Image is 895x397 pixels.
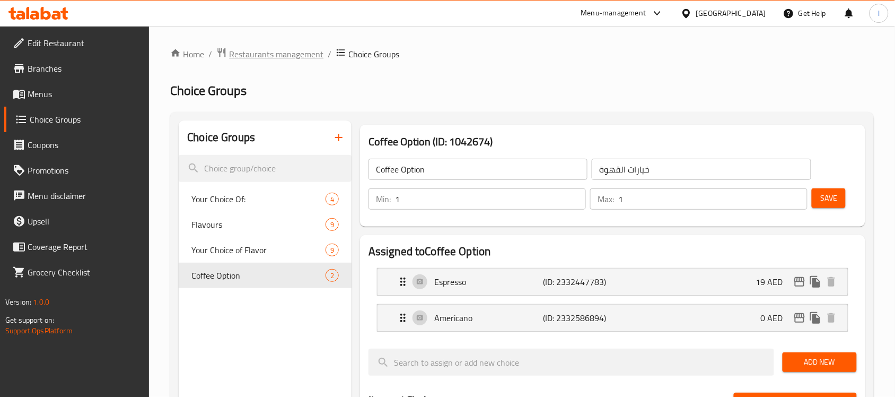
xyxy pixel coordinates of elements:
h2: Assigned to Coffee Option [368,244,857,260]
a: Branches [4,56,150,81]
a: Choice Groups [4,107,150,132]
button: delete [823,274,839,290]
button: duplicate [808,310,823,326]
span: Restaurants management [229,48,323,61]
p: Americano [434,312,543,324]
p: Max: [598,193,614,205]
div: Expand [378,269,848,295]
span: Choice Groups [170,79,247,102]
div: Your Choice of Flavor9 [179,237,352,263]
span: Choice Groups [30,113,141,126]
span: Choice Groups [348,48,399,61]
span: Add New [791,356,848,369]
span: Menu disclaimer [28,189,141,202]
div: [GEOGRAPHIC_DATA] [696,7,766,19]
input: search [179,155,352,182]
a: Restaurants management [216,47,323,61]
button: Add New [783,352,857,372]
li: / [208,48,212,61]
nav: breadcrumb [170,47,874,61]
div: Your Choice Of:4 [179,186,352,212]
p: 19 AED [756,275,792,288]
div: Expand [378,305,848,331]
p: (ID: 2332586894) [543,312,616,324]
div: Choices [326,193,339,205]
h2: Choice Groups [187,130,255,145]
span: Promotions [28,164,141,177]
span: 2 [326,271,338,281]
a: Coverage Report [4,234,150,260]
div: Choices [326,244,339,256]
span: Menus [28,88,141,100]
div: Choices [326,218,339,231]
span: Version: [5,295,31,309]
span: Your Choice Of: [191,193,326,205]
a: Menu disclaimer [4,183,150,209]
span: 9 [326,245,338,255]
span: Get support on: [5,313,54,327]
span: Your Choice of Flavor [191,244,326,256]
div: Coffee Option2 [179,263,352,288]
div: Flavours9 [179,212,352,237]
button: Save [812,188,846,208]
p: 0 AED [761,312,792,324]
span: 4 [326,194,338,204]
li: Expand [368,264,857,300]
span: Coupons [28,139,141,151]
a: Coupons [4,132,150,158]
span: Upsell [28,215,141,228]
p: Min: [376,193,391,205]
span: 1.0.0 [33,295,49,309]
button: edit [792,310,808,326]
button: delete [823,310,839,326]
a: Upsell [4,209,150,234]
button: duplicate [808,274,823,290]
li: Expand [368,300,857,336]
span: Coverage Report [28,240,141,253]
p: (ID: 2332447783) [543,275,616,288]
span: l [878,7,880,19]
a: Support.OpsPlatform [5,324,73,338]
span: Grocery Checklist [28,266,141,279]
button: edit [792,274,808,290]
span: Branches [28,62,141,75]
span: Edit Restaurant [28,37,141,49]
span: 9 [326,220,338,230]
div: Menu-management [581,7,646,20]
a: Edit Restaurant [4,30,150,56]
span: Coffee Option [191,269,326,282]
a: Home [170,48,204,61]
p: Espresso [434,275,543,288]
h3: Coffee Option (ID: 1042674) [368,133,857,150]
span: Save [820,192,837,205]
a: Promotions [4,158,150,183]
a: Menus [4,81,150,107]
input: search [368,349,774,376]
li: / [328,48,331,61]
span: Flavours [191,218,326,231]
a: Grocery Checklist [4,260,150,285]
